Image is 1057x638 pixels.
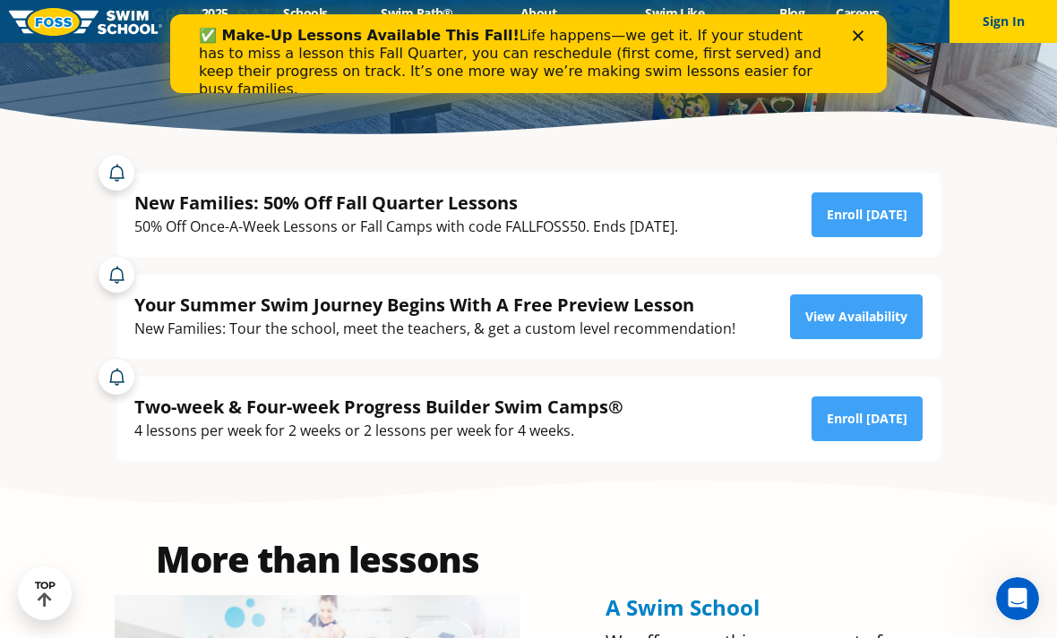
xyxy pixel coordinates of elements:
[491,4,585,38] a: About FOSS
[134,317,735,341] div: New Families: Tour the school, meet the teachers, & get a custom level recommendation!
[683,16,700,27] div: Close
[996,577,1039,620] iframe: Intercom live chat
[134,419,623,443] div: 4 lessons per week for 2 weeks or 2 lessons per week for 4 weeks.
[170,14,887,93] iframe: Intercom live chat banner
[134,293,735,317] div: Your Summer Swim Journey Begins With A Free Preview Lesson
[812,396,923,441] a: Enroll [DATE]
[812,192,923,237] a: Enroll [DATE]
[134,191,678,215] div: New Families: 50% Off Fall Quarter Lessons
[29,13,349,30] b: ✅ Make-Up Lessons Available This Fall!
[35,580,56,608] div: TOP
[9,8,162,36] img: FOSS Swim School Logo
[606,592,760,622] span: A Swim School
[790,294,923,339] a: View Availability
[162,4,268,38] a: 2025 Calendar
[115,541,520,577] h2: More than lessons
[343,4,491,38] a: Swim Path® Program
[764,4,821,21] a: Blog
[134,215,678,239] div: 50% Off Once-A-Week Lessons or Fall Camps with code FALLFOSS50. Ends [DATE].
[268,4,343,21] a: Schools
[134,395,623,419] div: Two-week & Four-week Progress Builder Swim Camps®
[29,13,659,84] div: Life happens—we get it. If your student has to miss a lesson this Fall Quarter, you can reschedul...
[585,4,763,38] a: Swim Like [PERSON_NAME]
[821,4,895,21] a: Careers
